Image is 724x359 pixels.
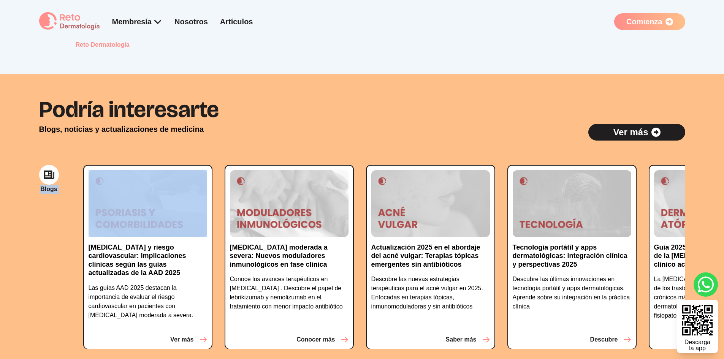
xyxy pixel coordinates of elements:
[371,170,490,237] img: Actualización 2025 en el abordaje del acné vulgar: Terapias tópicas emergentes sin antibióticos
[588,124,685,141] a: Ver más
[174,17,208,26] a: Nosotros
[230,170,349,237] img: Dermatitis atópica moderada a severa: Nuevos moduladores inmunológicos en fase clínica
[40,185,57,194] p: Blogs
[446,335,490,344] button: Saber más
[170,335,207,344] button: Ver más
[296,335,348,344] button: Conocer más
[613,126,648,138] p: Ver más
[89,243,207,277] p: [MEDICAL_DATA] y riesgo cardiovascular: Implicaciones clínicas según las guías actualizadas de la...
[371,243,490,275] a: Actualización 2025 en el abordaje del acné vulgar: Terapias tópicas emergentes sin antibióticos
[89,243,207,283] a: [MEDICAL_DATA] y riesgo cardiovascular: Implicaciones clínicas según las guías actualizadas de la...
[513,243,631,275] a: Tecnología portátil y apps dermatológicas: integración clínica y perspectivas 2025
[513,243,631,269] p: Tecnología portátil y apps dermatológicas: integración clínica y perspectivas 2025
[694,272,718,297] a: whatsapp button
[76,40,143,49] p: Reto Dermatología
[371,243,490,269] p: Actualización 2025 en el abordaje del acné vulgar: Terapias tópicas emergentes sin antibióticos
[89,283,207,320] p: Las guías AAD 2025 destacan la importancia de evaluar el riesgo cardiovascular en pacientes con [...
[39,12,100,31] img: logo Reto dermatología
[371,275,490,311] p: Descubre las nuevas estrategias terapéuticas para el acné vulgar en 2025. Enfocadas en terapias t...
[296,335,335,344] p: Conocer más
[614,13,685,30] a: Comienza
[590,335,618,344] p: Descubre
[513,275,631,311] p: Descubre las últimas innovaciones en tecnología portátil y apps dermatológicas. Aprende sobre su ...
[39,165,59,194] button: Blogs
[590,335,631,344] button: Descubre
[513,170,631,237] img: Tecnología portátil y apps dermatológicas: integración clínica y perspectivas 2025
[112,16,163,27] div: Membresía
[39,98,685,121] h2: Podría interesarte
[446,335,477,344] p: Saber más
[230,275,349,311] p: Conoce los avances terapéuticos en [MEDICAL_DATA] . Descubre el papel de lebrikizumab y nemolizum...
[220,17,253,26] a: Artículos
[230,243,349,269] p: [MEDICAL_DATA] moderada a severa: Nuevos moduladores inmunológicos en fase clínica
[684,339,710,351] div: Descarga la app
[170,335,193,344] p: Ver más
[89,170,207,237] img: Psoriasis y riesgo cardiovascular: Implicaciones clínicas según las guías actualizadas de la AAD ...
[230,243,349,275] a: [MEDICAL_DATA] moderada a severa: Nuevos moduladores inmunológicos en fase clínica
[39,124,204,134] p: Blogs, noticias y actualizaciones de medicina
